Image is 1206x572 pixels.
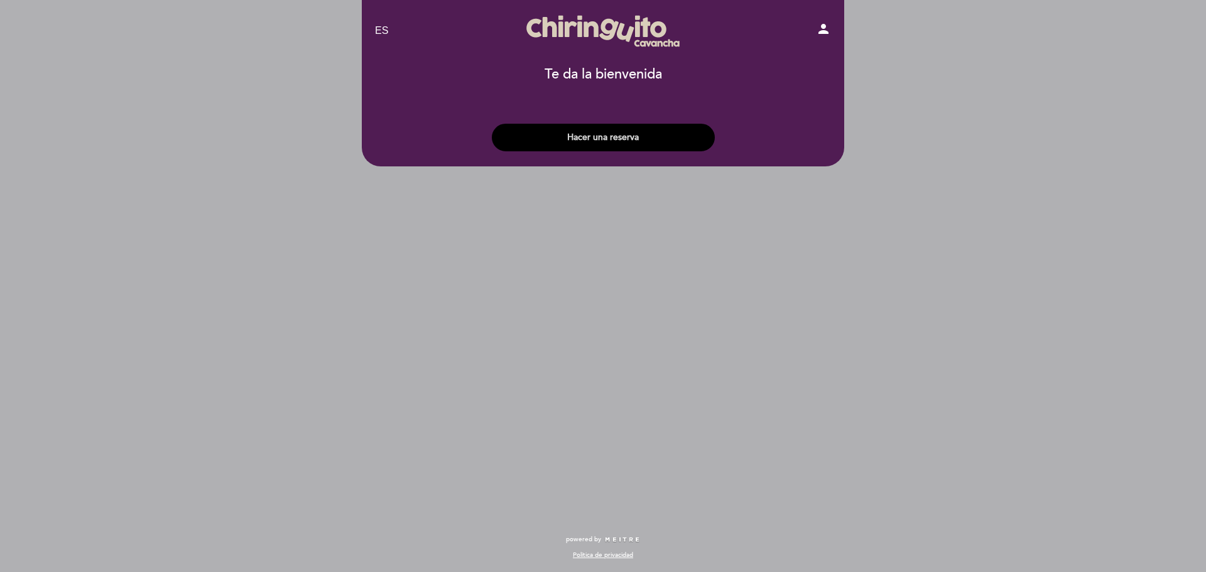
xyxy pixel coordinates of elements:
[604,537,640,543] img: MEITRE
[816,21,831,36] i: person
[566,535,640,544] a: powered by
[566,535,601,544] span: powered by
[492,124,715,151] button: Hacer una reserva
[545,67,662,82] h1: Te da la bienvenida
[524,14,682,48] a: Chiringuito Cavancha
[816,21,831,41] button: person
[573,551,633,559] a: Política de privacidad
